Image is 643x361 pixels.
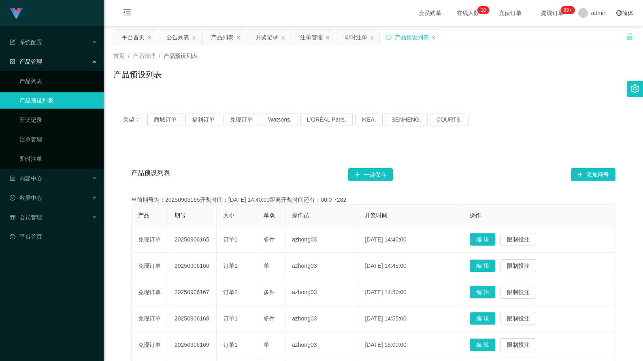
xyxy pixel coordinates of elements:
i: 图标: close [431,35,436,40]
button: Watsons. [262,113,298,126]
button: 福利订单 [185,113,221,126]
div: 开奖记录 [255,30,278,45]
span: 订单1 [223,342,238,348]
span: 期号 [175,212,186,218]
span: 操作员 [292,212,309,218]
button: 图标: plus一键保存 [348,168,393,181]
span: 系统配置 [10,39,42,45]
i: 图标: check-circle-o [10,195,15,201]
i: 图标: close [325,35,330,40]
button: 编 辑 [470,259,496,272]
td: 20250906169 [168,332,217,358]
i: 图标: global [616,10,622,16]
span: 单 [264,263,269,269]
h1: 产品预设列表 [113,68,162,81]
td: azhong03 [285,279,358,305]
button: 兑现订单 [224,113,259,126]
span: 订单2 [223,289,238,295]
div: 即时注单 [345,30,367,45]
span: 多件 [264,289,275,295]
a: 产品列表 [19,73,97,89]
i: 图标: close [192,35,196,40]
td: 兑现订单 [132,305,168,332]
span: 订单1 [223,315,238,322]
span: 数据中心 [10,194,42,201]
td: [DATE] 14:40:00 [358,226,463,253]
td: azhong03 [285,305,358,332]
i: 图标: close [281,35,285,40]
span: 产品管理 [133,53,155,59]
button: 限制投注 [500,259,536,272]
td: 兑现订单 [132,253,168,279]
span: 内容中心 [10,175,42,182]
div: 平台首页 [122,30,145,45]
button: 限制投注 [500,286,536,299]
div: 产品预设列表 [395,30,429,45]
a: 产品预设列表 [19,92,97,109]
div: 当前期号为：20250906165开奖时间：[DATE] 14:40:00距离开奖时间还有：00:0-7282 [131,196,615,204]
span: 订单1 [223,236,238,243]
i: 图标: appstore-o [10,59,15,64]
span: 开奖时间 [365,212,388,218]
button: IKEA. [355,113,383,126]
span: 多件 [264,315,275,322]
span: 提现订单 [537,10,568,16]
a: 图标: dashboard平台首页 [10,229,97,245]
span: 在线人数 [453,10,483,16]
button: 商城订单 [147,113,183,126]
button: 编 辑 [470,286,496,299]
i: 图标: close [147,35,152,40]
i: 图标: setting [630,84,639,93]
span: 产品预设列表 [164,53,198,59]
span: 类型： [123,113,147,126]
span: 产品预设列表 [131,168,170,181]
a: 即时注单 [19,151,97,167]
button: 限制投注 [500,312,536,325]
td: azhong03 [285,332,358,358]
sup: 1088 [560,6,575,14]
td: 20250906166 [168,253,217,279]
p: 0 [483,6,486,14]
td: [DATE] 14:55:00 [358,305,463,332]
i: 图标: profile [10,175,15,181]
span: 会员管理 [10,214,42,220]
td: [DATE] 14:50:00 [358,279,463,305]
div: 产品列表 [211,30,234,45]
td: 兑现订单 [132,332,168,358]
button: 编 辑 [470,233,496,246]
button: SENHENG. [385,113,428,126]
td: azhong03 [285,253,358,279]
span: 订单1 [223,263,238,269]
button: 图标: plus添加期号 [571,168,615,181]
button: L'ORÉAL Paris. [300,113,353,126]
span: 大小 [223,212,234,218]
span: 产品管理 [10,58,42,65]
td: [DATE] 14:45:00 [358,253,463,279]
i: 图标: unlock [626,33,633,40]
span: 产品 [138,212,149,218]
div: 公告列表 [166,30,189,45]
span: 操作 [470,212,481,218]
td: [DATE] 15:00:00 [358,332,463,358]
sup: 10 [477,6,489,14]
td: 兑现订单 [132,279,168,305]
td: 兑现订单 [132,226,168,253]
i: 图标: close [370,35,375,40]
i: 图标: close [236,35,241,40]
td: azhong03 [285,226,358,253]
span: / [128,53,130,59]
button: 编 辑 [470,312,496,325]
p: 1 [481,6,483,14]
button: 限制投注 [500,233,536,246]
i: 图标: table [10,214,15,220]
button: 编 辑 [470,338,496,351]
span: / [159,53,160,59]
a: 注单管理 [19,131,97,147]
i: 图标: menu-fold [113,0,141,26]
i: 图标: form [10,39,15,45]
img: logo.9652507e.png [10,8,23,19]
span: 多件 [264,236,275,243]
span: 单双 [264,212,275,218]
span: 首页 [113,53,125,59]
button: COURTS. [430,113,468,126]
